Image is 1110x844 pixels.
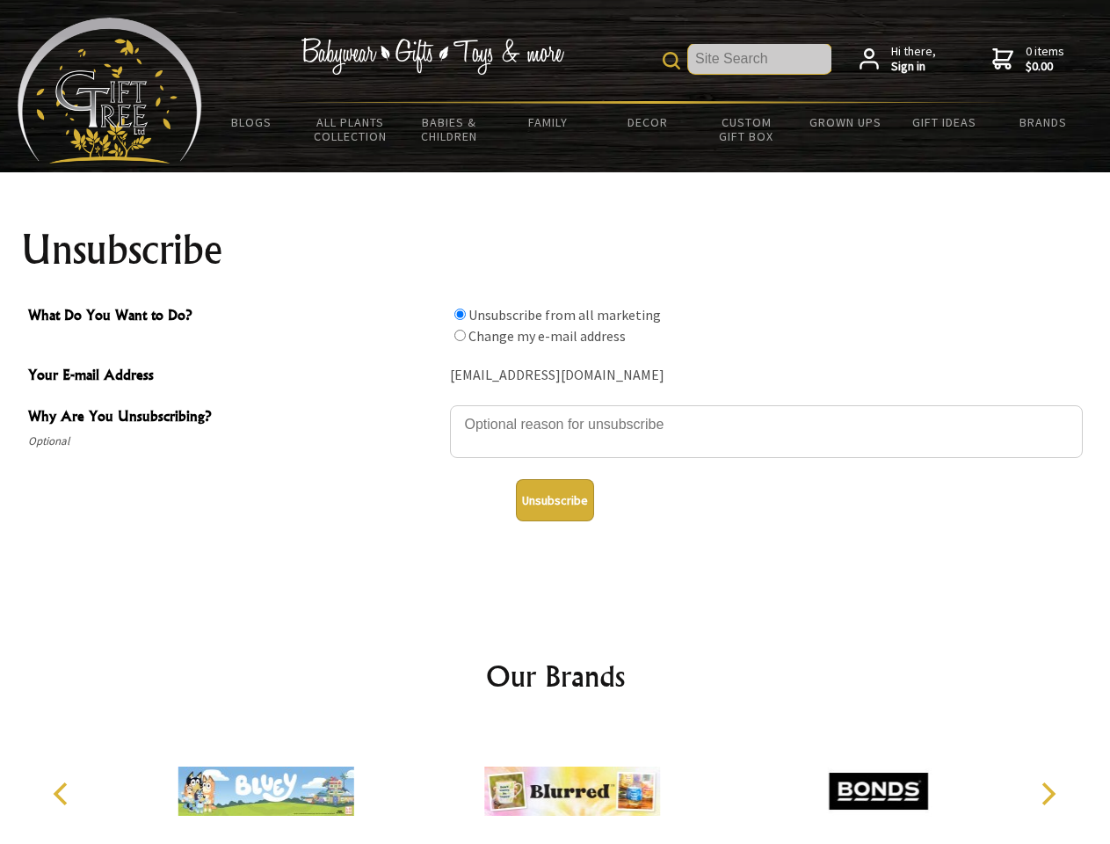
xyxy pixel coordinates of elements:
[795,104,895,141] a: Grown Ups
[1026,43,1064,75] span: 0 items
[28,405,441,431] span: Why Are You Unsubscribing?
[44,775,83,813] button: Previous
[468,306,661,324] label: Unsubscribe from all marketing
[499,104,599,141] a: Family
[891,59,936,75] strong: Sign in
[28,364,441,389] span: Your E-mail Address
[697,104,796,155] a: Custom Gift Box
[21,229,1090,271] h1: Unsubscribe
[28,431,441,452] span: Optional
[992,44,1064,75] a: 0 items$0.00
[1028,775,1067,813] button: Next
[994,104,1093,141] a: Brands
[895,104,994,141] a: Gift Ideas
[688,44,831,74] input: Site Search
[468,327,626,345] label: Change my e-mail address
[598,104,697,141] a: Decor
[454,330,466,341] input: What Do You Want to Do?
[202,104,301,141] a: BLOGS
[18,18,202,164] img: Babyware - Gifts - Toys and more...
[663,52,680,69] img: product search
[450,362,1083,389] div: [EMAIL_ADDRESS][DOMAIN_NAME]
[454,309,466,320] input: What Do You Want to Do?
[35,655,1076,697] h2: Our Brands
[450,405,1083,458] textarea: Why Are You Unsubscribing?
[860,44,936,75] a: Hi there,Sign in
[1026,59,1064,75] strong: $0.00
[28,304,441,330] span: What Do You Want to Do?
[516,479,594,521] button: Unsubscribe
[301,104,401,155] a: All Plants Collection
[891,44,936,75] span: Hi there,
[301,38,564,75] img: Babywear - Gifts - Toys & more
[400,104,499,155] a: Babies & Children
